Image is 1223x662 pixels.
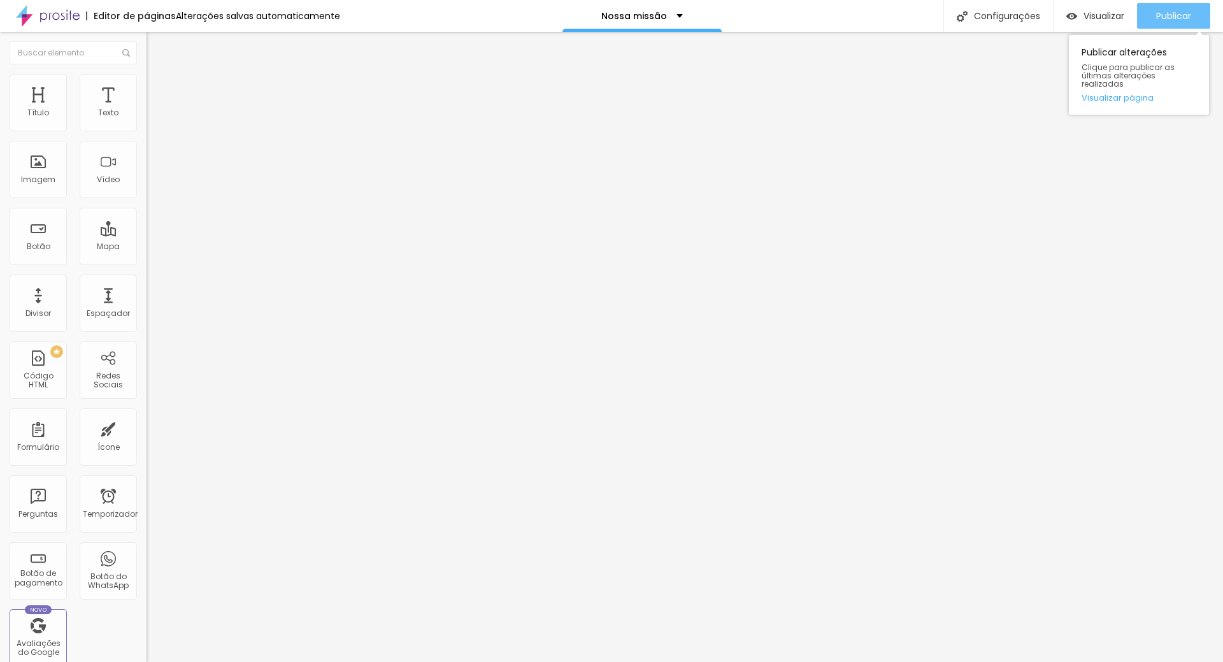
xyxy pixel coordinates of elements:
button: Publicar [1137,3,1210,29]
font: Botão de pagamento [15,568,62,587]
a: Visualizar página [1082,94,1196,102]
img: view-1.svg [1066,11,1077,22]
font: Texto [98,107,118,118]
font: Ícone [97,442,120,452]
font: Botão do WhatsApp [88,571,129,591]
font: Perguntas [18,508,58,519]
button: Visualizar [1054,3,1137,29]
font: Código HTML [24,370,54,390]
font: Avaliações do Google [17,638,61,658]
font: Publicar [1156,10,1191,22]
font: Visualizar página [1082,92,1154,104]
font: Espaçador [87,308,130,319]
font: Publicar alterações [1082,46,1167,59]
iframe: Editor [147,32,1223,662]
font: Temporizador [83,508,138,519]
font: Editor de páginas [94,10,176,22]
font: Título [27,107,49,118]
font: Novo [30,606,47,614]
font: Mapa [97,241,120,252]
img: Ícone [957,11,968,22]
font: Clique para publicar as últimas alterações realizadas [1082,62,1175,89]
font: Imagem [21,174,55,185]
font: Botão [27,241,50,252]
font: Redes Sociais [94,370,123,390]
font: Alterações salvas automaticamente [176,10,340,22]
font: Configurações [974,10,1040,22]
font: Vídeo [97,174,120,185]
font: Visualizar [1084,10,1124,22]
font: Divisor [25,308,51,319]
img: Ícone [122,49,130,57]
input: Buscar elemento [10,41,137,64]
font: Nossa missão [601,10,667,22]
font: Formulário [17,442,59,452]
